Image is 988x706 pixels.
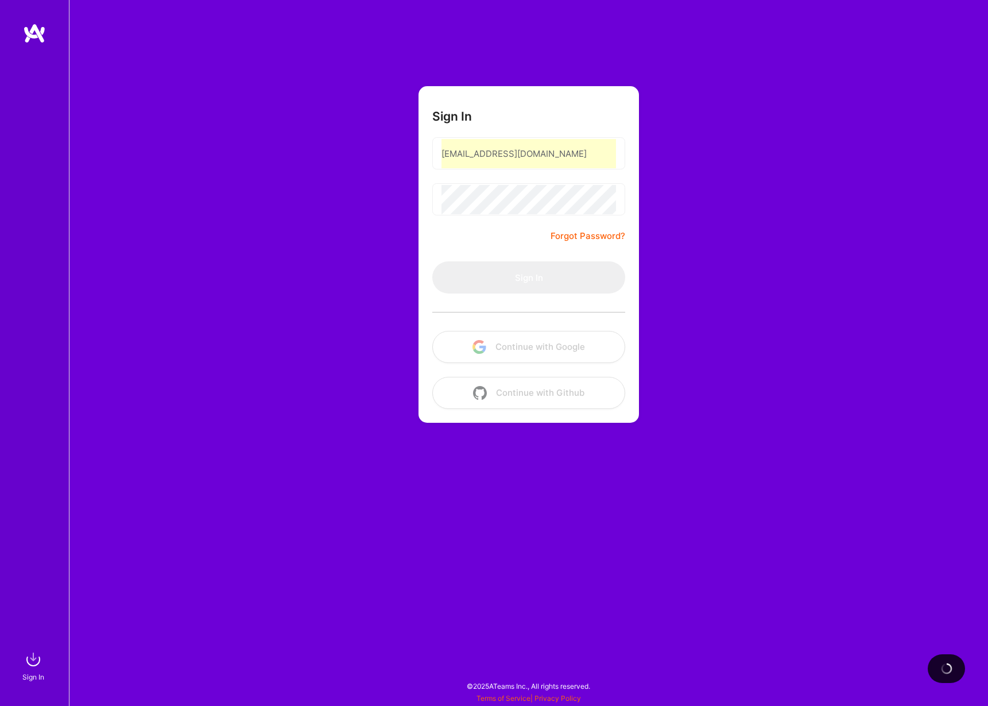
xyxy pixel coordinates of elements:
a: Terms of Service [476,694,530,703]
button: Continue with Google [432,331,625,363]
img: loading [941,663,952,674]
div: © 2025 ATeams Inc., All rights reserved. [69,672,988,700]
h3: Sign In [432,109,472,124]
button: Continue with Github [432,377,625,409]
input: Email... [441,139,616,168]
span: | [476,694,581,703]
div: Sign In [22,671,44,683]
img: icon [473,386,487,400]
a: sign inSign In [24,648,45,683]
a: Forgot Password? [551,229,625,243]
img: icon [472,340,486,354]
button: Sign In [432,261,625,294]
img: logo [23,23,46,44]
a: Privacy Policy [534,694,581,703]
img: sign in [22,648,45,671]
